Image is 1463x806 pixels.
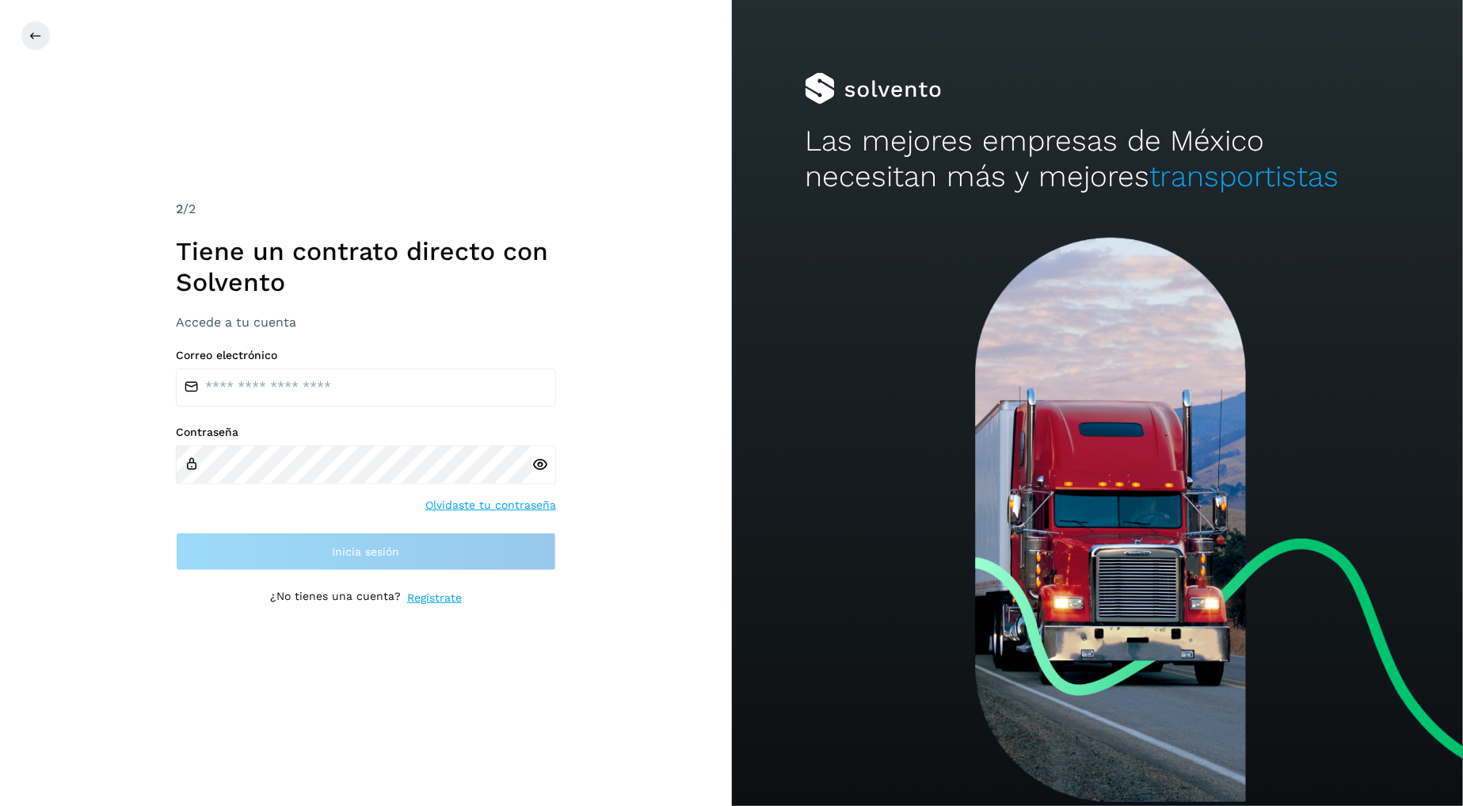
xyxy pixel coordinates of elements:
[176,236,556,297] h1: Tiene un contrato directo con Solvento
[176,315,556,330] h3: Accede a tu cuenta
[176,533,556,571] button: Inicia sesión
[176,349,556,362] label: Correo electrónico
[332,546,399,557] span: Inicia sesión
[805,124,1390,194] h2: Las mejores empresas de México necesitan más y mejores
[176,200,556,219] div: /2
[176,426,556,439] label: Contraseña
[407,590,462,606] a: Regístrate
[425,497,556,514] a: Olvidaste tu contraseña
[1149,159,1339,193] span: transportistas
[176,201,183,216] span: 2
[270,590,401,606] p: ¿No tienes una cuenta?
